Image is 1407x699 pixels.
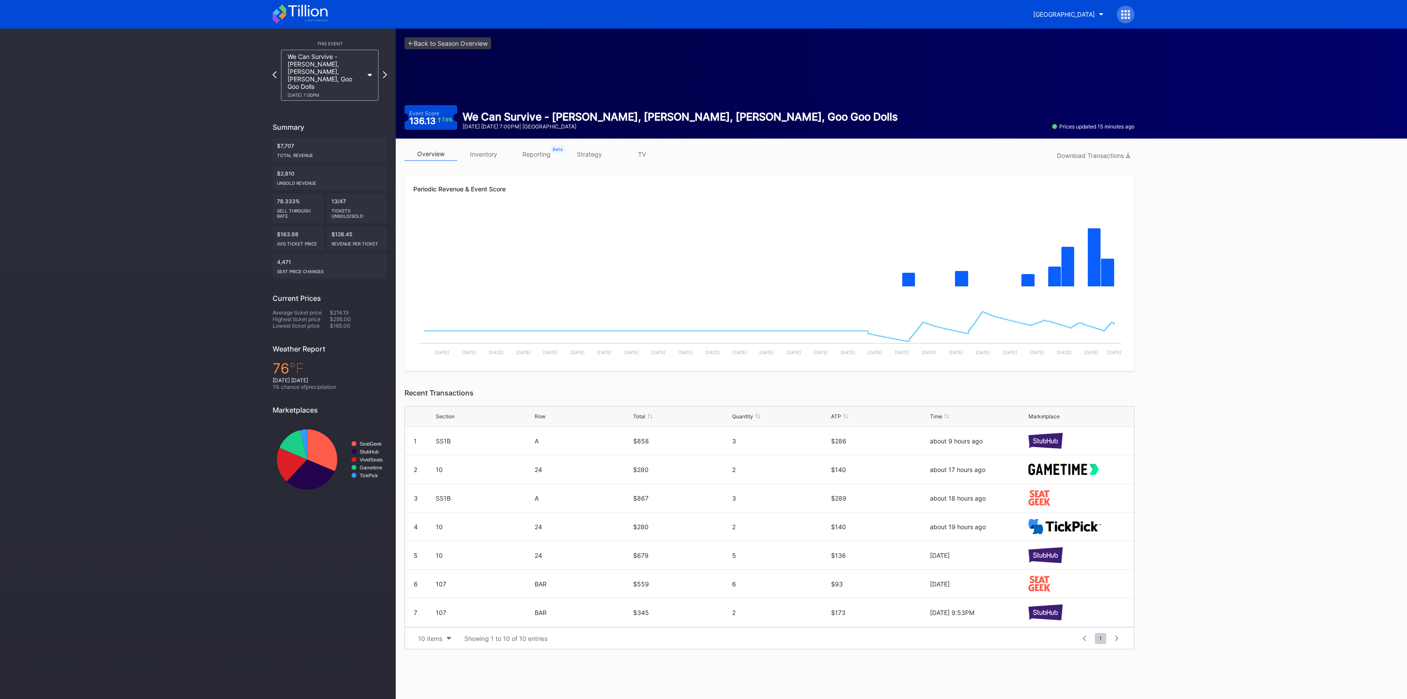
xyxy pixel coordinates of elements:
[436,552,532,559] div: 10
[831,523,928,531] div: $140
[930,609,1027,616] div: [DATE] 9:53PM
[1028,433,1063,448] img: stubHub.svg
[457,147,510,161] a: inventory
[414,437,417,445] div: 1
[1027,6,1110,22] button: [GEOGRAPHIC_DATA]
[414,580,418,588] div: 6
[360,449,379,454] text: StubHub
[273,322,330,329] div: Lowest ticket price
[273,377,387,384] div: [DATE] [DATE]
[535,552,631,559] div: 24
[413,208,1126,296] svg: Chart title
[436,466,532,473] div: 10
[733,350,747,355] text: [DATE]
[405,147,457,161] a: overview
[409,110,439,117] div: Event Score
[535,466,631,473] div: 24
[273,344,387,353] div: Weather Report
[732,437,829,445] div: 3
[1028,519,1101,534] img: TickPick_logo.svg
[436,413,455,420] div: Section
[930,580,1027,588] div: [DATE]
[570,350,585,355] text: [DATE]
[705,350,720,355] text: [DATE]
[616,147,668,161] a: TV
[360,457,383,462] text: VividSeats
[1028,604,1063,620] img: stubHub.svg
[831,466,928,473] div: $140
[535,437,631,445] div: A
[831,552,928,559] div: $136
[414,494,418,502] div: 3
[288,53,363,98] div: We Can Survive - [PERSON_NAME], [PERSON_NAME], [PERSON_NAME], Goo Goo Dolls
[1107,350,1122,355] text: [DATE]
[436,494,532,502] div: SS1B
[1028,576,1050,591] img: seatGeek.svg
[787,350,801,355] text: [DATE]
[1095,633,1106,644] span: 1
[1003,350,1017,355] text: [DATE]
[1028,413,1060,420] div: Marketplace
[1057,152,1130,159] div: Download Transactions
[436,523,532,531] div: 10
[463,123,898,130] div: [DATE] [DATE] 7:00PM | [GEOGRAPHIC_DATA]
[535,523,631,531] div: 24
[330,316,387,322] div: $295.00
[405,37,491,49] a: <-Back to Season Overview
[633,552,730,559] div: $679
[409,117,452,125] div: 136.13
[413,296,1126,362] svg: Chart title
[732,413,753,420] div: Quantity
[442,117,452,122] div: 7.8 %
[831,609,928,616] div: $173
[535,580,631,588] div: BAR
[535,494,631,502] div: A
[732,466,829,473] div: 2
[436,580,532,588] div: 107
[414,523,418,531] div: 4
[678,350,693,355] text: [DATE]
[930,466,1027,473] div: about 17 hours ago
[633,466,730,473] div: $280
[949,350,963,355] text: [DATE]
[732,580,829,588] div: 6
[464,635,547,642] div: Showing 1 to 10 of 10 entries
[1028,547,1063,563] img: stubHub.svg
[413,185,1126,193] div: Periodic Revenue & Event Score
[831,413,841,420] div: ATP
[831,437,928,445] div: $286
[360,465,383,470] text: Gametime
[633,494,730,502] div: $867
[360,441,382,446] text: SeatGeek
[597,350,612,355] text: [DATE]
[930,552,1027,559] div: [DATE]
[1053,150,1134,161] button: Download Transactions
[273,254,387,278] div: 4,471
[277,238,319,246] div: Avg ticket price
[831,494,928,502] div: $289
[332,205,383,219] div: Tickets Unsold/Sold
[288,92,363,98] div: [DATE] 7:00PM
[535,609,631,616] div: BAR
[624,350,639,355] text: [DATE]
[922,350,936,355] text: [DATE]
[435,350,449,355] text: [DATE]
[813,350,828,355] text: [DATE]
[327,227,387,251] div: $128.45
[1084,350,1098,355] text: [DATE]
[930,413,942,420] div: Time
[633,609,730,616] div: $345
[633,413,645,420] div: Total
[436,609,532,616] div: 107
[360,473,378,478] text: TickPick
[1033,11,1095,18] div: [GEOGRAPHIC_DATA]
[535,413,546,420] div: Row
[489,350,503,355] text: [DATE]
[510,147,563,161] a: reporting
[759,350,774,355] text: [DATE]
[732,609,829,616] div: 2
[841,350,855,355] text: [DATE]
[273,316,330,322] div: Highest ticket price
[463,110,898,123] div: We Can Survive - [PERSON_NAME], [PERSON_NAME], [PERSON_NAME], Goo Goo Dolls
[651,350,666,355] text: [DATE]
